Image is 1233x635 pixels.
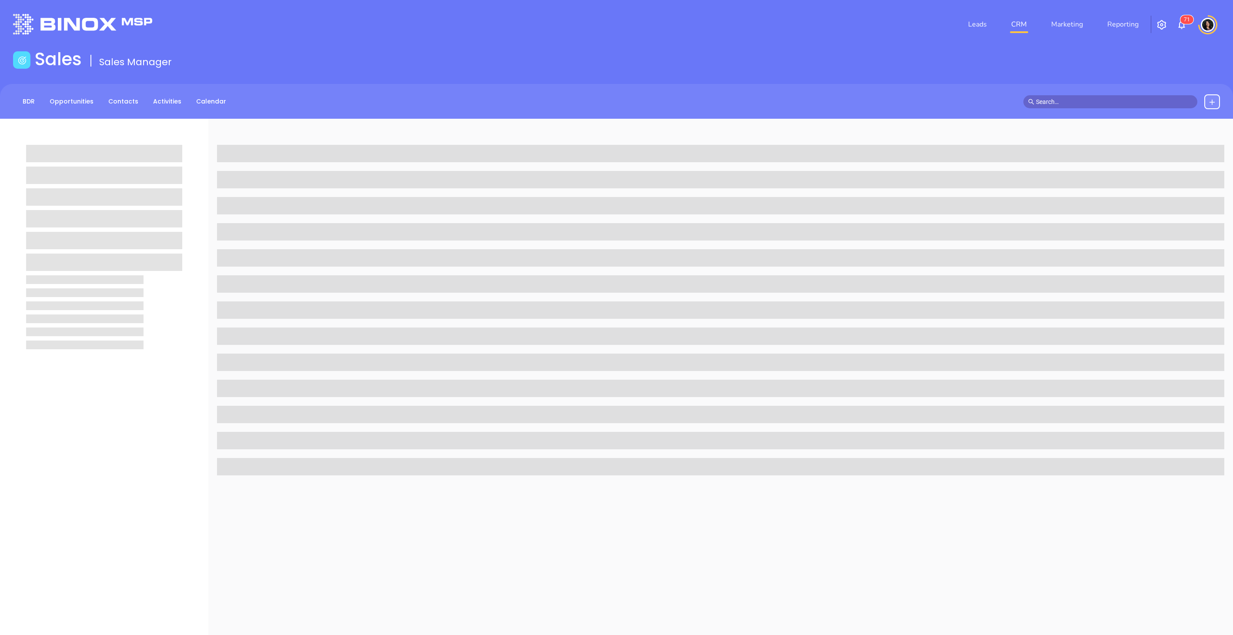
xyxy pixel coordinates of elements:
[1008,16,1030,33] a: CRM
[1184,17,1187,23] span: 7
[965,16,990,33] a: Leads
[13,14,152,34] img: logo
[17,94,40,109] a: BDR
[44,94,99,109] a: Opportunities
[1201,18,1215,32] img: user
[1048,16,1086,33] a: Marketing
[1187,17,1190,23] span: 1
[1104,16,1142,33] a: Reporting
[99,55,172,69] span: Sales Manager
[1176,20,1187,30] img: iconNotification
[191,94,231,109] a: Calendar
[1028,99,1034,105] span: search
[1156,20,1167,30] img: iconSetting
[148,94,187,109] a: Activities
[35,49,82,70] h1: Sales
[1036,97,1193,107] input: Search…
[103,94,144,109] a: Contacts
[1180,15,1193,24] sup: 71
